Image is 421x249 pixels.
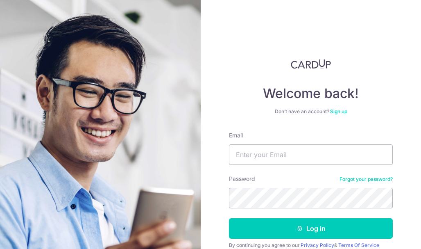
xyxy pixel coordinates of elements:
img: CardUp Logo [291,59,331,69]
div: Don’t have an account? [229,108,393,115]
div: By continuing you agree to our & [229,242,393,249]
a: Terms Of Service [338,242,379,248]
a: Sign up [330,108,347,114]
label: Email [229,131,243,139]
a: Privacy Policy [301,242,334,248]
button: Log in [229,218,393,239]
a: Forgot your password? [340,176,393,183]
label: Password [229,175,255,183]
h4: Welcome back! [229,85,393,102]
input: Enter your Email [229,144,393,165]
